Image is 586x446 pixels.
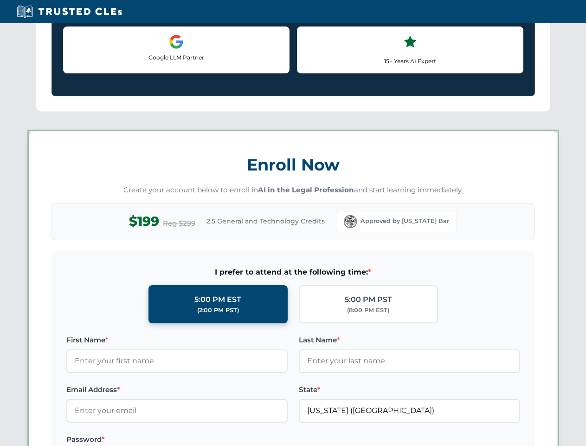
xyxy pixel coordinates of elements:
span: Approved by [US_STATE] Bar [361,216,449,226]
div: (2:00 PM PST) [197,306,239,315]
h3: Enroll Now [52,150,535,179]
label: Password [66,434,288,445]
img: Trusted CLEs [14,5,125,19]
label: State [299,384,520,395]
label: Last Name [299,334,520,346]
label: First Name [66,334,288,346]
div: 5:00 PM EST [194,294,241,306]
input: Enter your last name [299,349,520,373]
span: I prefer to attend at the following time: [66,266,520,278]
p: 15+ Years AI Expert [305,57,515,66]
div: (8:00 PM EST) [347,306,389,315]
span: $199 [129,211,159,232]
p: Create your account below to enroll in and start learning immediately. [52,185,535,196]
div: 5:00 PM PST [345,294,392,306]
input: Enter your email [66,399,288,422]
input: Enter your first name [66,349,288,373]
strong: AI in the Legal Profession [258,185,354,194]
span: Reg $299 [163,218,195,229]
img: Google [169,34,184,49]
img: Florida Bar [344,215,357,228]
span: 2.5 General and Technology Credits [206,216,325,226]
input: Florida (FL) [299,399,520,422]
label: Email Address [66,384,288,395]
p: Google LLM Partner [71,53,282,62]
